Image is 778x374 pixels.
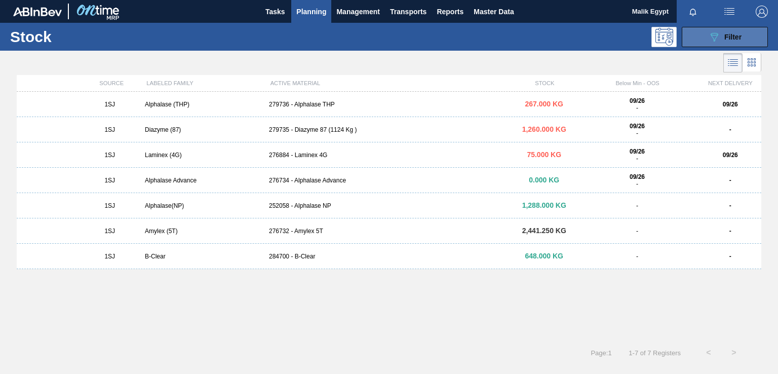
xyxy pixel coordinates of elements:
span: 1SJ [104,202,115,209]
span: 1 - 7 of 7 Registers [627,349,681,357]
div: Alphalase(NP) [141,202,265,209]
strong: 09/26 [630,123,645,130]
div: NEXT DELIVERY [699,80,761,86]
button: > [721,340,747,365]
button: Notifications [677,5,709,19]
div: 276732 - Amylex 5T [265,228,513,235]
span: - [636,228,638,235]
span: Management [336,6,380,18]
span: 2,441.250 KG [522,227,566,235]
div: List Vision [723,53,743,72]
span: - [636,180,638,188]
span: 648.000 KG [525,252,564,260]
span: - [636,130,638,137]
strong: - [729,228,731,235]
span: - [636,253,638,260]
span: 1,260.000 KG [522,125,566,133]
span: 1SJ [104,253,115,260]
span: 1SJ [104,101,115,108]
span: Filter [724,33,742,41]
button: Filter [682,27,768,47]
div: Programming: no user selected [651,27,677,47]
div: 276884 - Laminex 4G [265,152,513,159]
button: < [696,340,721,365]
div: 284700 - B-Clear [265,253,513,260]
span: Planning [296,6,326,18]
div: B-Clear [141,253,265,260]
span: - [636,155,638,162]
span: - [636,202,638,209]
div: 276734 - Alphalase Advance [265,177,513,184]
span: Tasks [264,6,286,18]
strong: - [729,253,731,260]
div: 279735 - Diazyme 87 (1124 Kg ) [265,126,513,133]
span: - [636,104,638,111]
img: Logout [756,6,768,18]
div: Laminex (4G) [141,152,265,159]
span: 1SJ [104,228,115,235]
div: Card Vision [743,53,761,72]
div: SOURCE [81,80,142,86]
span: 1SJ [104,177,115,184]
span: 1SJ [104,152,115,159]
strong: - [729,202,731,209]
span: Reports [437,6,463,18]
div: 279736 - Alphalase THP [265,101,513,108]
span: Master Data [474,6,514,18]
div: Alphalase Advance [141,177,265,184]
span: Page : 1 [591,349,611,357]
div: Below Min - OOS [575,80,699,86]
strong: 09/26 [723,101,738,108]
span: 0.000 KG [529,176,559,184]
div: Amylex (5T) [141,228,265,235]
strong: 09/26 [630,148,645,155]
div: ACTIVE MATERIAL [266,80,514,86]
div: Alphalase (THP) [141,101,265,108]
strong: - [729,177,731,184]
div: 252058 - Alphalase NP [265,202,513,209]
div: Diazyme (87) [141,126,265,133]
span: Transports [390,6,426,18]
div: LABELED FAMILY [142,80,266,86]
strong: - [729,126,731,133]
h1: Stock [10,31,155,43]
img: userActions [723,6,735,18]
strong: 09/26 [630,97,645,104]
span: 267.000 KG [525,100,564,108]
span: 75.000 KG [527,151,561,159]
div: STOCK [514,80,575,86]
strong: 09/26 [630,173,645,180]
span: 1SJ [104,126,115,133]
span: 1,288.000 KG [522,201,566,209]
strong: 09/26 [723,152,738,159]
img: TNhmsLtSVTkK8tSr43FrP2fwEKptu5GPRR3wAAAABJRU5ErkJggg== [13,7,62,16]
